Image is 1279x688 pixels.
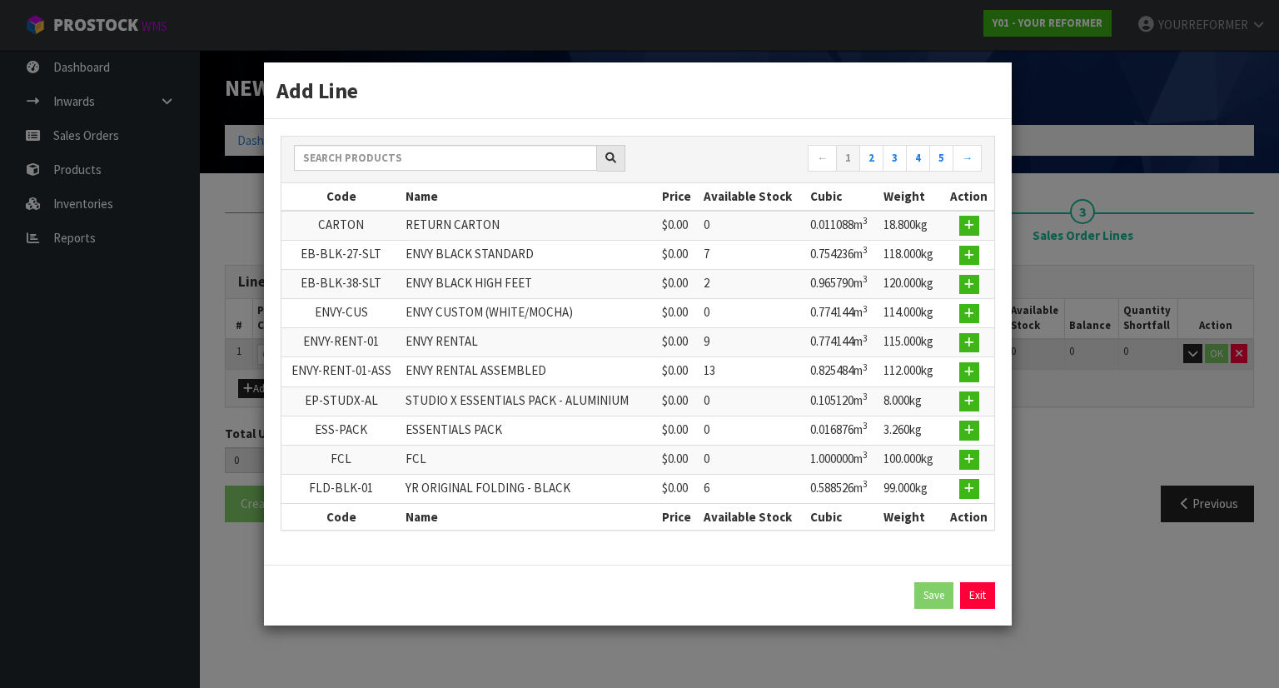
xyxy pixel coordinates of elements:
a: 2 [859,145,883,172]
td: ESS-PACK [281,416,401,445]
td: 100.000kg [879,445,944,474]
td: 0.105120m [806,386,878,416]
td: $0.00 [658,211,699,241]
td: $0.00 [658,328,699,357]
td: 9 [699,328,806,357]
td: 8.000kg [879,386,944,416]
td: EB-BLK-38-SLT [281,270,401,299]
td: 0 [699,386,806,416]
td: 0.588526m [806,474,878,503]
sup: 3 [863,273,868,285]
td: 0.774144m [806,299,878,328]
td: 0.754236m [806,240,878,269]
th: Name [401,183,658,210]
td: 0.016876m [806,416,878,445]
td: 0 [699,211,806,241]
td: 99.000kg [879,474,944,503]
td: $0.00 [658,445,699,474]
td: FLD-BLK-01 [281,474,401,503]
td: ENVY BLACK HIGH FEET [401,270,658,299]
th: Action [943,503,994,530]
td: $0.00 [658,416,699,445]
input: Search products [294,145,597,171]
td: 18.800kg [879,211,944,241]
td: 0 [699,299,806,328]
th: Cubic [806,183,878,210]
th: Available Stock [699,183,806,210]
td: 118.000kg [879,240,944,269]
td: 13 [699,357,806,386]
td: FCL [281,445,401,474]
sup: 3 [863,420,868,431]
a: 4 [906,145,930,172]
td: 2 [699,270,806,299]
a: → [953,145,982,172]
td: ESSENTIALS PACK [401,416,658,445]
th: Action [943,183,994,210]
td: 1.000000m [806,445,878,474]
a: 3 [883,145,907,172]
td: 0.825484m [806,357,878,386]
td: $0.00 [658,474,699,503]
td: FCL [401,445,658,474]
td: 114.000kg [879,299,944,328]
td: 3.260kg [879,416,944,445]
h3: Add Line [276,75,999,106]
sup: 3 [863,215,868,227]
th: Name [401,503,658,530]
td: ENVY BLACK STANDARD [401,240,658,269]
td: 0.774144m [806,328,878,357]
td: 0 [699,445,806,474]
td: ENVY-CUS [281,299,401,328]
sup: 3 [863,244,868,256]
td: $0.00 [658,240,699,269]
sup: 3 [863,303,868,315]
td: YR ORIGINAL FOLDING - BLACK [401,474,658,503]
a: ← [808,145,837,172]
button: Save [914,582,953,609]
sup: 3 [863,449,868,461]
td: 0 [699,416,806,445]
td: ENVY RENTAL ASSEMBLED [401,357,658,386]
a: Exit [960,582,995,609]
sup: 3 [863,478,868,490]
th: Code [281,183,401,210]
td: EP-STUDX-AL [281,386,401,416]
td: $0.00 [658,299,699,328]
td: ENVY-RENT-01 [281,328,401,357]
th: Price [658,183,699,210]
th: Cubic [806,503,878,530]
td: ENVY-RENT-01-ASS [281,357,401,386]
nav: Page navigation [650,145,982,174]
td: 0.965790m [806,270,878,299]
th: Available Stock [699,503,806,530]
td: $0.00 [658,270,699,299]
td: ENVY RENTAL [401,328,658,357]
th: Weight [879,503,944,530]
td: 115.000kg [879,328,944,357]
td: 120.000kg [879,270,944,299]
td: CARTON [281,211,401,241]
th: Weight [879,183,944,210]
sup: 3 [863,391,868,402]
td: 112.000kg [879,357,944,386]
td: $0.00 [658,357,699,386]
th: Code [281,503,401,530]
td: EB-BLK-27-SLT [281,240,401,269]
a: 1 [836,145,860,172]
td: $0.00 [658,386,699,416]
td: 0.011088m [806,211,878,241]
a: 5 [929,145,953,172]
sup: 3 [863,332,868,344]
td: STUDIO X ESSENTIALS PACK - ALUMINIUM [401,386,658,416]
td: 7 [699,240,806,269]
td: 6 [699,474,806,503]
sup: 3 [863,361,868,373]
td: RETURN CARTON [401,211,658,241]
td: ENVY CUSTOM (WHITE/MOCHA) [401,299,658,328]
th: Price [658,503,699,530]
